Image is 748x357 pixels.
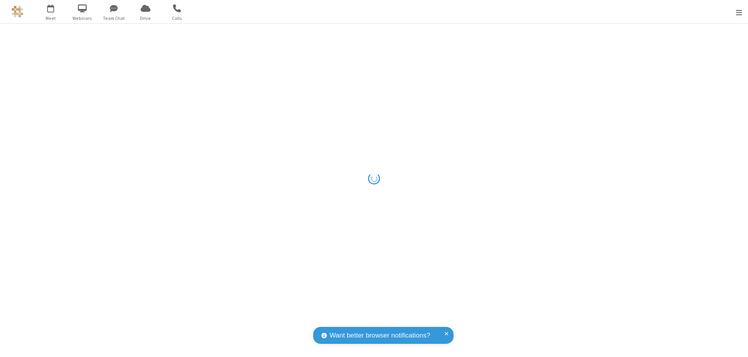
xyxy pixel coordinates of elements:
[99,15,129,22] span: Team Chat
[68,15,97,22] span: Webinars
[36,15,65,22] span: Meet
[12,6,23,18] img: QA Selenium DO NOT DELETE OR CHANGE
[330,330,430,341] span: Want better browser notifications?
[162,15,192,22] span: Calls
[131,15,160,22] span: Drive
